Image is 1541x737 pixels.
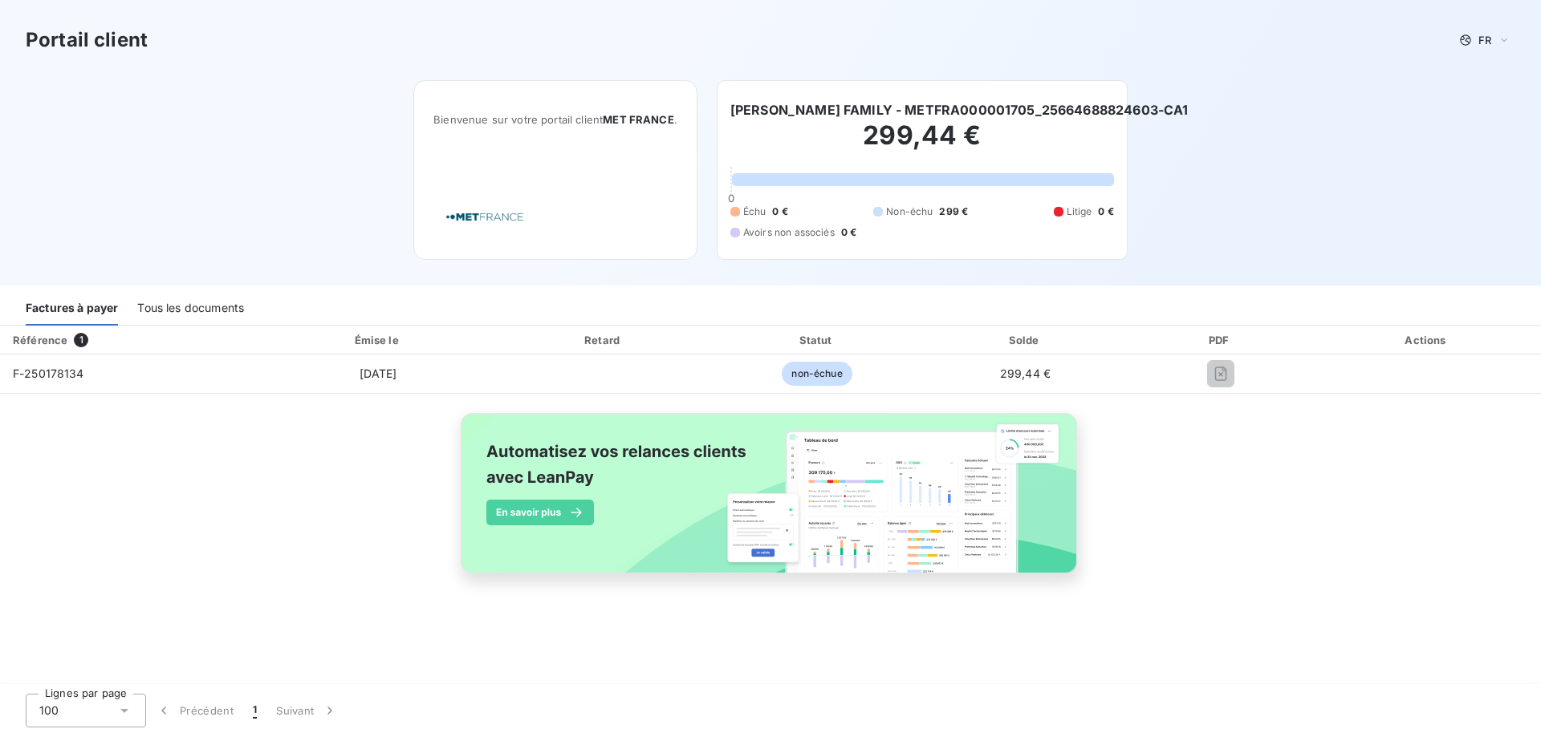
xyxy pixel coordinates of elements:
[13,366,84,380] span: F-250178134
[243,694,266,727] button: 1
[772,204,787,219] span: 0 €
[925,332,1124,348] div: Solde
[433,194,536,240] img: Company logo
[782,362,852,386] span: non-échue
[146,694,243,727] button: Précédent
[841,225,856,240] span: 0 €
[433,113,677,126] span: Bienvenue sur votre portail client .
[1478,34,1491,47] span: FR
[499,332,709,348] div: Retard
[1132,332,1310,348] div: PDF
[13,334,67,346] div: Référence
[715,332,920,348] div: Statut
[730,119,1114,168] h2: 299,44 €
[603,113,674,126] span: MET FRANCE
[743,225,835,240] span: Avoirs non associés
[1067,204,1092,219] span: Litige
[137,292,244,326] div: Tous les documents
[743,204,766,219] span: Échu
[1316,332,1538,348] div: Actions
[266,694,348,727] button: Suivant
[939,204,968,219] span: 299 €
[728,192,734,204] span: 0
[446,403,1095,601] img: banner
[264,332,493,348] div: Émise le
[360,366,397,380] span: [DATE]
[1098,204,1113,219] span: 0 €
[26,292,118,326] div: Factures à payer
[26,26,148,55] h3: Portail client
[730,100,1189,119] h6: [PERSON_NAME] FAMILY - METFRA000001705_25664688824603-CA1
[39,703,59,719] span: 100
[886,204,933,219] span: Non-échu
[1000,366,1051,380] span: 299,44 €
[74,333,88,347] span: 1
[253,703,257,719] span: 1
